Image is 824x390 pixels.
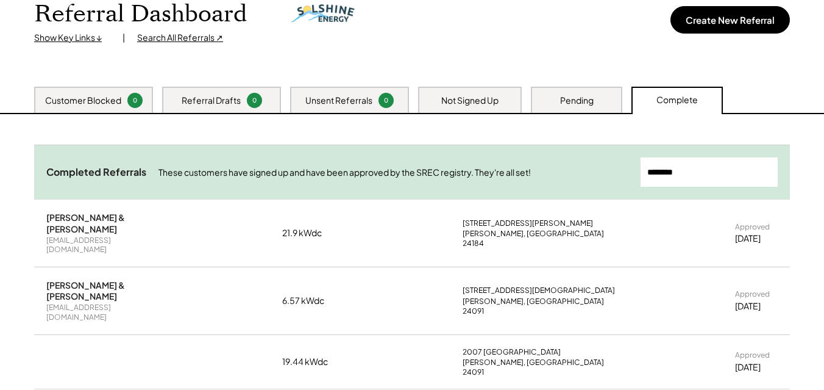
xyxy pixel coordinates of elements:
div: [DATE] [735,233,761,245]
div: 2007 [GEOGRAPHIC_DATA] [463,347,561,357]
div: [DATE] [735,361,761,374]
img: solshine-energy.png [289,2,357,26]
div: 0 [129,96,141,105]
div: [PERSON_NAME], [GEOGRAPHIC_DATA] 24091 [463,358,615,377]
div: [EMAIL_ADDRESS][DOMAIN_NAME] [46,303,162,322]
div: Customer Blocked [45,95,121,107]
div: Unsent Referrals [305,95,372,107]
div: Search All Referrals ↗ [137,32,223,44]
div: [PERSON_NAME] & [PERSON_NAME] [46,280,162,302]
div: [STREET_ADDRESS][DEMOGRAPHIC_DATA] [463,286,615,295]
div: Approved [735,350,770,360]
div: [EMAIL_ADDRESS][DOMAIN_NAME] [46,236,162,255]
div: [DATE] [735,300,761,312]
div: Complete [656,94,698,106]
div: 0 [380,96,392,105]
div: 19.44 kWdc [282,356,343,368]
div: These customers have signed up and have been approved by the SREC registry. They're all set! [158,167,628,179]
div: Pending [560,95,594,107]
div: Completed Referrals [46,166,146,179]
div: Show Key Links ↓ [34,32,110,44]
div: [PERSON_NAME] & [PERSON_NAME] [46,212,162,234]
div: Referral Drafts [182,95,241,107]
div: 6.57 kWdc [282,295,343,307]
div: Approved [735,222,770,232]
div: [PERSON_NAME], [GEOGRAPHIC_DATA] 24184 [463,229,615,248]
div: 0 [249,96,260,105]
div: Not Signed Up [441,95,499,107]
div: | [123,32,125,44]
div: [STREET_ADDRESS][PERSON_NAME] [463,218,593,228]
div: [PERSON_NAME], [GEOGRAPHIC_DATA] 24091 [463,297,615,316]
div: Approved [735,289,770,299]
div: 21.9 kWdc [282,227,343,239]
button: Create New Referral [670,6,790,34]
